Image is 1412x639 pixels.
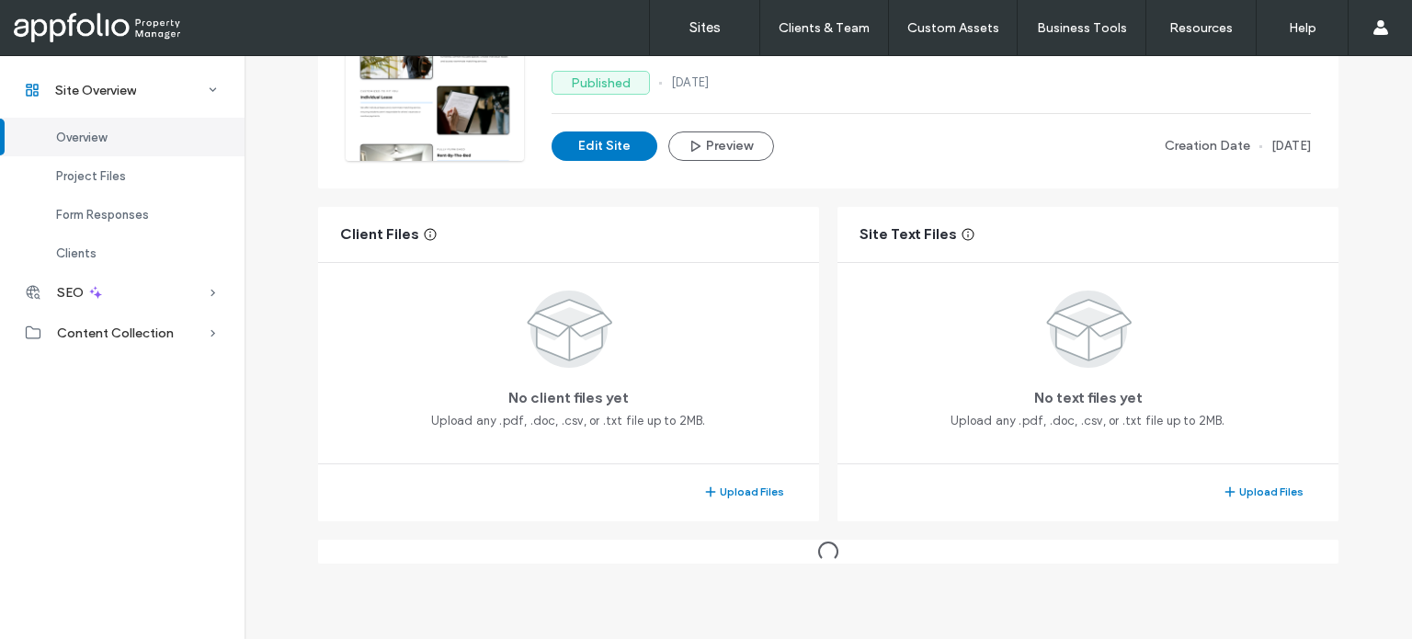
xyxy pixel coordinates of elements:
[860,224,957,245] span: Site Text Files
[508,388,629,408] span: No client files yet
[1037,20,1127,36] label: Business Tools
[692,481,797,503] button: Upload Files
[1212,481,1316,503] button: Upload Files
[552,71,650,95] label: Published
[56,246,97,260] span: Clients
[57,285,84,301] span: SEO
[1271,137,1311,155] span: [DATE]
[552,131,657,161] button: Edit Site
[779,20,870,36] label: Clients & Team
[689,19,721,36] label: Sites
[55,83,136,98] span: Site Overview
[907,20,999,36] label: Custom Assets
[1169,20,1233,36] label: Resources
[41,13,79,29] span: Help
[1165,136,1250,156] span: Creation Date
[56,208,149,222] span: Form Responses
[671,74,709,92] span: [DATE]
[56,169,126,183] span: Project Files
[340,224,419,245] span: Client Files
[56,131,107,144] span: Overview
[57,325,174,341] span: Content Collection
[1034,388,1143,408] span: No text files yet
[668,131,774,161] button: Preview
[431,412,705,430] span: Upload any .pdf, .doc, .csv, or .txt file up to 2MB.
[951,412,1224,430] span: Upload any .pdf, .doc, .csv, or .txt file up to 2MB.
[1289,20,1316,36] label: Help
